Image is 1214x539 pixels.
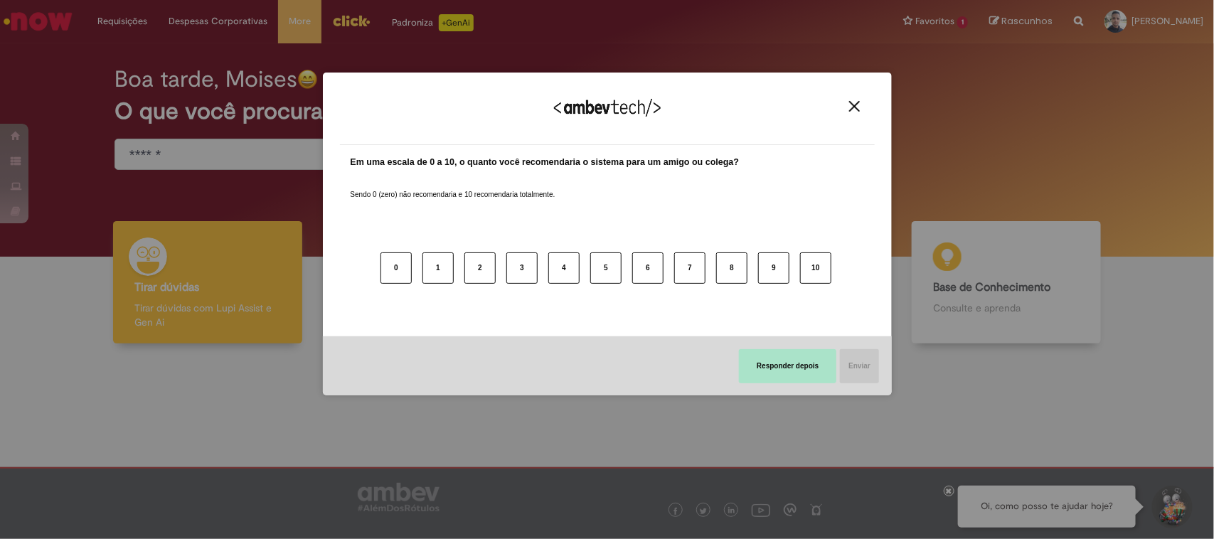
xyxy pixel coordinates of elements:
button: 0 [380,252,412,284]
label: Sendo 0 (zero) não recomendaria e 10 recomendaria totalmente. [351,173,555,200]
button: 3 [506,252,538,284]
button: 8 [716,252,747,284]
button: 7 [674,252,705,284]
img: Close [849,101,860,112]
button: 5 [590,252,622,284]
button: Close [845,100,864,112]
button: 2 [464,252,496,284]
button: Responder depois [739,349,836,383]
label: Em uma escala de 0 a 10, o quanto você recomendaria o sistema para um amigo ou colega? [351,156,740,169]
button: 6 [632,252,664,284]
button: 1 [422,252,454,284]
button: 10 [800,252,831,284]
button: 4 [548,252,580,284]
img: Logo Ambevtech [554,99,661,117]
button: 9 [758,252,789,284]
